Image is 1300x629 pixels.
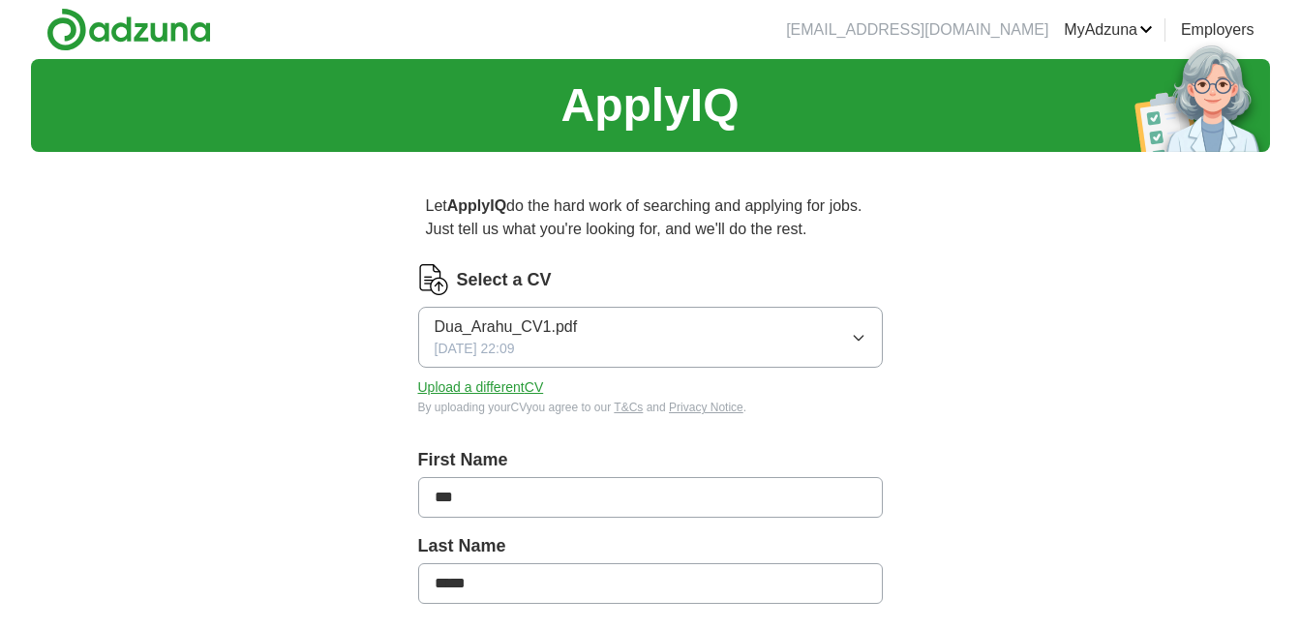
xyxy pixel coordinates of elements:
[418,264,449,295] img: CV Icon
[418,399,883,416] div: By uploading your CV you agree to our and .
[418,187,883,249] p: Let do the hard work of searching and applying for jobs. Just tell us what you're looking for, an...
[786,18,1048,42] li: [EMAIL_ADDRESS][DOMAIN_NAME]
[435,315,578,339] span: Dua_Arahu_CV1.pdf
[418,447,883,473] label: First Name
[447,197,506,214] strong: ApplyIQ
[614,401,643,414] a: T&Cs
[418,307,883,368] button: Dua_Arahu_CV1.pdf[DATE] 22:09
[418,377,544,398] button: Upload a differentCV
[435,339,515,359] span: [DATE] 22:09
[457,267,552,293] label: Select a CV
[1064,18,1153,42] a: MyAdzuna
[669,401,743,414] a: Privacy Notice
[46,8,211,51] img: Adzuna logo
[1181,18,1255,42] a: Employers
[418,533,883,559] label: Last Name
[560,71,739,140] h1: ApplyIQ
